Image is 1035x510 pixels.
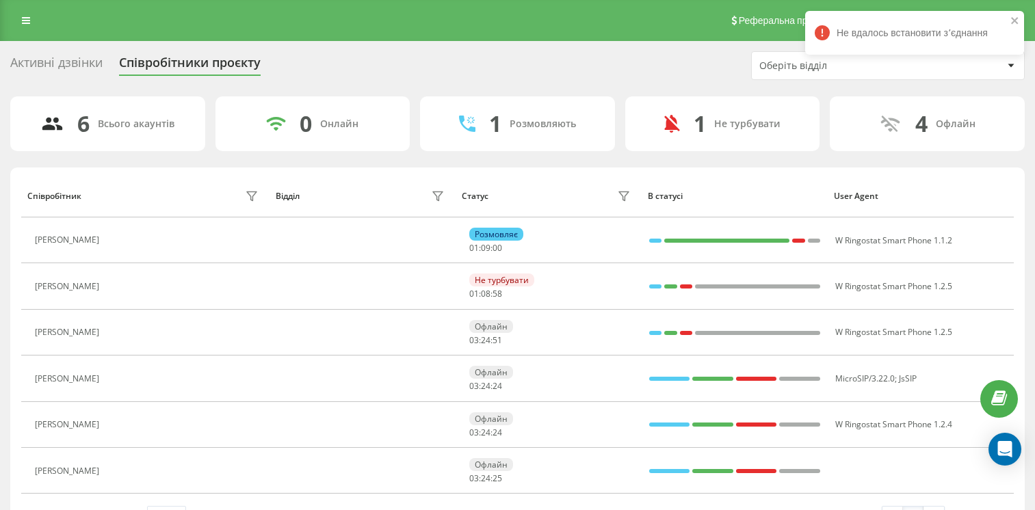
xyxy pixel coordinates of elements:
[481,242,490,254] span: 09
[469,474,502,483] div: : :
[276,191,300,201] div: Відділ
[300,111,312,137] div: 0
[469,458,513,471] div: Офлайн
[899,373,917,384] span: JsSIP
[469,334,479,346] span: 03
[469,381,502,391] div: : :
[320,118,358,130] div: Онлайн
[805,11,1024,55] div: Не вдалось встановити зʼєднання
[119,55,261,77] div: Співробітники проєкту
[469,242,479,254] span: 01
[493,427,502,438] span: 24
[481,380,490,392] span: 24
[714,118,781,130] div: Не турбувати
[493,380,502,392] span: 24
[35,235,103,245] div: [PERSON_NAME]
[469,289,502,299] div: : :
[493,472,502,484] span: 25
[915,111,928,137] div: 4
[988,433,1021,466] div: Open Intercom Messenger
[35,420,103,429] div: [PERSON_NAME]
[98,118,174,130] div: Всього акаунтів
[493,334,502,346] span: 51
[481,334,490,346] span: 24
[469,472,479,484] span: 03
[835,326,952,338] span: W Ringostat Smart Phone 1.2.5
[35,282,103,291] div: [PERSON_NAME]
[469,228,523,241] div: Розмовляє
[469,320,513,333] div: Офлайн
[462,191,488,201] div: Статус
[469,380,479,392] span: 03
[469,273,534,286] div: Не турбувати
[835,418,952,430] span: W Ringostat Smart Phone 1.2.4
[489,111,501,137] div: 1
[739,15,839,26] span: Реферальна програма
[510,118,576,130] div: Розмовляють
[35,374,103,384] div: [PERSON_NAME]
[493,242,502,254] span: 00
[35,466,103,476] div: [PERSON_NAME]
[469,288,479,299] span: 01
[469,428,502,438] div: : :
[835,373,895,384] span: MicroSIP/3.22.0
[493,288,502,299] span: 58
[835,234,952,246] span: W Ringostat Smart Phone 1.1.2
[469,243,502,253] div: : :
[481,472,490,484] span: 24
[1010,15,1020,28] button: close
[648,191,821,201] div: В статусі
[27,191,81,201] div: Співробітник
[10,55,103,77] div: Активні дзвінки
[694,111,706,137] div: 1
[469,366,513,379] div: Офлайн
[469,336,502,345] div: : :
[759,60,923,72] div: Оберіть відділ
[77,111,90,137] div: 6
[936,118,975,130] div: Офлайн
[835,280,952,292] span: W Ringostat Smart Phone 1.2.5
[35,327,103,337] div: [PERSON_NAME]
[469,427,479,438] span: 03
[834,191,1007,201] div: User Agent
[481,427,490,438] span: 24
[481,288,490,299] span: 08
[469,412,513,425] div: Офлайн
